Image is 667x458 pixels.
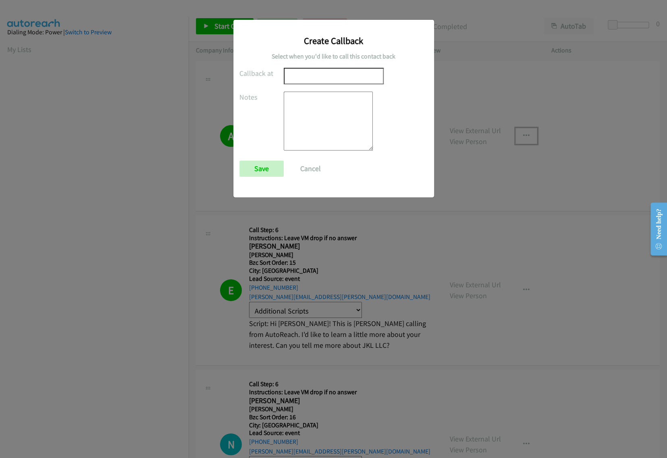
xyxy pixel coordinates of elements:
label: Notes [239,92,284,102]
iframe: Resource Center [644,197,667,261]
input: Save [239,161,284,177]
h3: Create Callback [239,35,428,46]
label: What is the earliest we should we schedule the call for (add to the list you're dialing down)? [239,68,284,79]
h5: Select when you'd like to call this contact back [239,52,428,61]
button: Cancel [293,161,328,177]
